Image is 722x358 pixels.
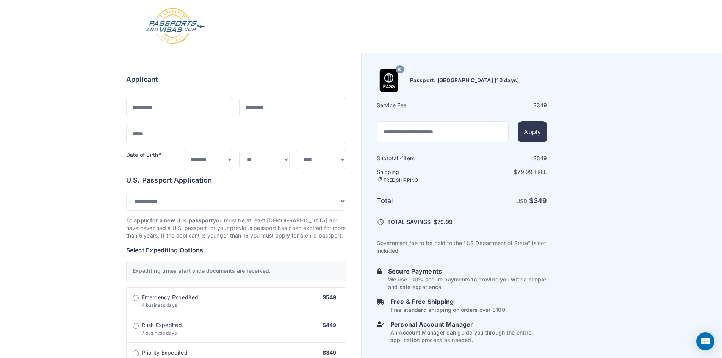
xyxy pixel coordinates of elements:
p: Free standard shipping on orders over $100. [390,306,507,314]
span: 349 [537,155,547,161]
h6: U.S. Passport Application [126,175,346,186]
h6: Personal Account Manager [390,320,547,329]
h6: Applicant [126,74,158,85]
label: Date of Birth* [126,152,161,158]
span: FREE SHIPPING [384,177,418,183]
button: Apply [518,121,547,142]
span: Emergency Expedited [142,294,199,301]
div: Expediting times start once documents are received. [126,261,346,281]
span: 349 [537,102,547,108]
p: you must be at least [DEMOGRAPHIC_DATA] and have never had a U.S. passport, or your previous pass... [126,217,346,239]
div: $ [463,102,547,109]
p: An Account Manager can guide you through the entire application process as needed. [390,329,547,344]
strong: $ [529,197,547,205]
span: 10 [398,65,401,75]
span: Free [534,169,547,175]
span: $549 [323,294,337,300]
span: 4 business days [142,302,177,308]
h6: Shipping [377,168,461,183]
h6: Total [377,195,461,206]
h6: Service Fee [377,102,461,109]
p: Government fee to be paid to the "US Department of State" is not included. [377,239,547,255]
strong: To apply for a new U.S. passport [126,217,213,224]
div: Open Intercom Messenger [696,332,714,350]
img: Product Name [377,69,401,92]
span: 1 [401,155,404,161]
div: $ [463,155,547,162]
span: 349 [534,197,547,205]
span: $449 [323,322,337,328]
h6: Passport: [GEOGRAPHIC_DATA] [10 days] [410,77,519,84]
h6: Select Expediting Options [126,245,346,255]
p: We use 100% secure payments to provide you with a simple and safe experience. [388,276,547,291]
span: 79.99 [517,169,532,175]
h6: Subtotal · item [377,155,461,162]
span: Rush Expedited [142,321,182,329]
p: $ [463,168,547,176]
span: $349 [323,349,337,356]
span: $ [434,218,453,226]
h6: Free & Free Shipping [390,297,507,306]
span: 79.99 [437,219,453,225]
h6: Secure Payments [388,267,547,276]
span: 7 business days [142,330,177,336]
span: USD [516,198,528,204]
img: Logo [145,8,205,45]
span: TOTAL SAVINGS [387,218,431,226]
span: Priority Expedited [142,349,188,356]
